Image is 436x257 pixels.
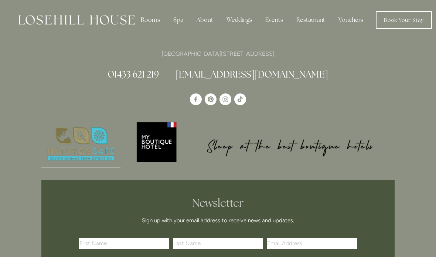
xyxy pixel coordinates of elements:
[234,93,246,105] a: TikTok
[290,13,331,27] div: Restaurant
[41,49,395,59] p: [GEOGRAPHIC_DATA][STREET_ADDRESS]
[376,11,432,29] a: Book Your Stay
[176,68,328,80] a: [EMAIL_ADDRESS][DOMAIN_NAME]
[133,121,395,162] img: My Boutique Hotel - Logo
[79,238,169,249] input: First Name
[219,93,231,105] a: Instagram
[41,121,120,168] a: Nature's Safe - Logo
[82,216,354,225] p: Sign up with your email address to receive news and updates.
[191,13,219,27] div: About
[221,13,258,27] div: Weddings
[82,196,354,210] h2: Newsletter
[167,13,189,27] div: Spa
[205,93,217,105] a: Pinterest
[18,15,135,25] img: Losehill House
[190,93,202,105] a: Losehill House Hotel & Spa
[259,13,289,27] div: Events
[173,238,263,249] input: Last Name
[41,121,120,167] img: Nature's Safe - Logo
[135,13,166,27] div: Rooms
[267,238,357,249] input: Email Address
[333,13,369,27] a: Vouchers
[108,68,159,80] a: 01433 621 219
